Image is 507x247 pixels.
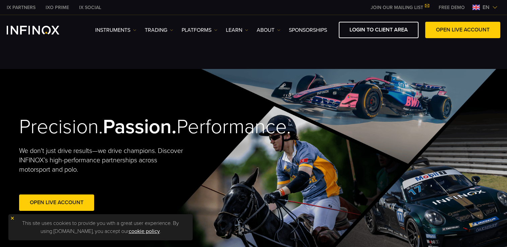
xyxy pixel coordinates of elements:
a: ABOUT [257,26,280,34]
a: Open Live Account [19,194,94,211]
a: Learn [226,26,248,34]
p: This site uses cookies to provide you with a great user experience. By using [DOMAIN_NAME], you a... [12,218,189,237]
a: INFINOX [41,4,74,11]
a: SPONSORSHIPS [289,26,327,34]
a: INFINOX [2,4,41,11]
img: yellow close icon [10,216,15,221]
a: Instruments [95,26,136,34]
a: INFINOX [74,4,106,11]
strong: Passion. [103,115,177,139]
a: INFINOX MENU [434,4,470,11]
a: LOGIN TO CLIENT AREA [339,22,419,38]
a: PLATFORMS [182,26,217,34]
h2: Precision. Performance. [19,115,230,139]
a: cookie policy [129,228,160,235]
span: en [480,3,492,11]
p: We don't just drive results—we drive champions. Discover INFINOX’s high-performance partnerships ... [19,146,188,174]
a: JOIN OUR MAILING LIST [366,5,434,10]
a: TRADING [145,26,173,34]
a: OPEN LIVE ACCOUNT [425,22,500,38]
a: INFINOX Logo [7,26,75,34]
